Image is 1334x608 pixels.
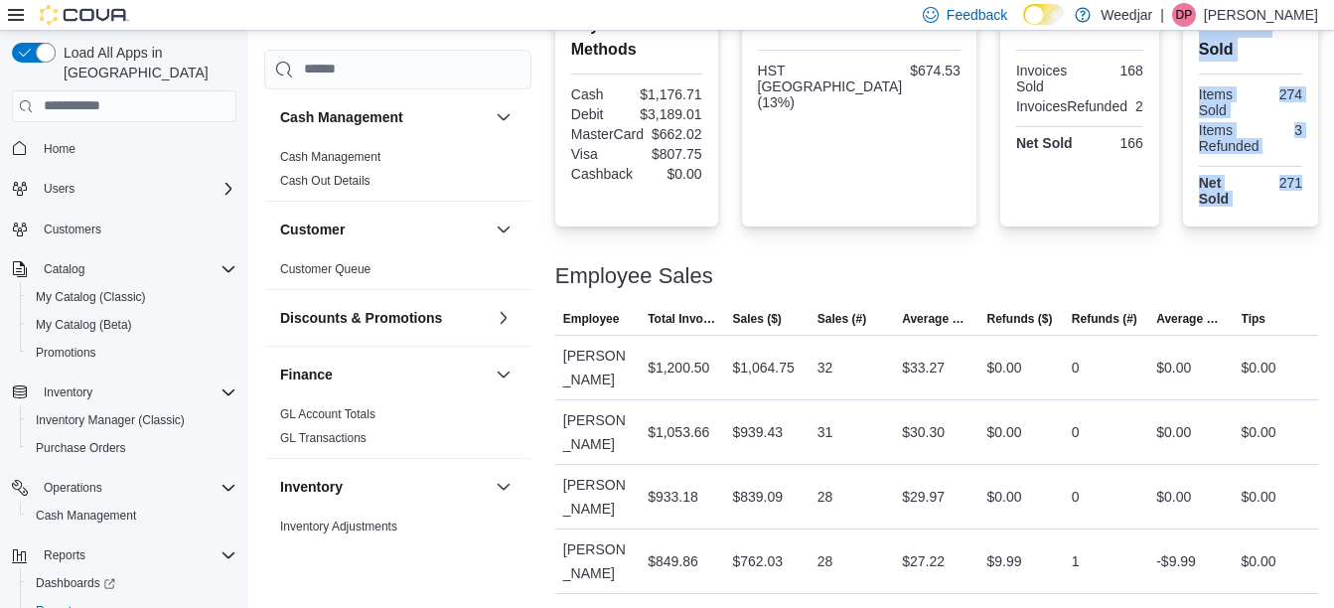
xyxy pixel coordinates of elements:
[1023,25,1024,26] span: Dark Mode
[280,150,380,164] a: Cash Management
[56,43,236,82] span: Load All Apps in [GEOGRAPHIC_DATA]
[652,126,702,142] div: $662.02
[987,549,1022,573] div: $9.99
[36,136,236,161] span: Home
[492,306,516,330] button: Discounts & Promotions
[817,356,833,380] div: 32
[280,308,488,328] button: Discounts & Promotions
[1199,122,1260,154] div: Items Refunded
[555,264,713,288] h3: Employee Sales
[280,308,442,328] h3: Discounts & Promotions
[648,311,716,327] span: Total Invoiced
[492,363,516,386] button: Finance
[28,504,144,528] a: Cash Management
[1172,3,1196,27] div: Dora Pereira
[280,365,333,384] h3: Finance
[28,313,236,337] span: My Catalog (Beta)
[36,508,136,524] span: Cash Management
[280,407,375,421] a: GL Account Totals
[987,356,1022,380] div: $0.00
[902,420,945,444] div: $30.30
[44,261,84,277] span: Catalog
[1242,549,1276,573] div: $0.00
[987,311,1053,327] span: Refunds ($)
[1204,3,1318,27] p: [PERSON_NAME]
[902,549,945,573] div: $27.22
[1016,98,1127,114] div: InvoicesRefunded
[4,255,244,283] button: Catalog
[20,434,244,462] button: Purchase Orders
[1016,135,1073,151] strong: Net Sold
[44,222,101,237] span: Customers
[732,311,781,327] span: Sales ($)
[264,402,531,458] div: Finance
[4,215,244,243] button: Customers
[1156,311,1225,327] span: Average Refund
[817,549,833,573] div: 28
[28,341,236,365] span: Promotions
[20,406,244,434] button: Inventory Manager (Classic)
[280,365,488,384] button: Finance
[732,356,794,380] div: $1,064.75
[555,400,640,464] div: [PERSON_NAME]
[492,218,516,241] button: Customer
[280,107,403,127] h3: Cash Management
[280,262,371,276] a: Customer Queue
[44,384,92,400] span: Inventory
[36,345,96,361] span: Promotions
[1023,4,1065,25] input: Dark Mode
[280,149,380,165] span: Cash Management
[817,485,833,509] div: 28
[817,311,866,327] span: Sales (#)
[280,430,367,446] span: GL Transactions
[1072,420,1080,444] div: 0
[555,465,640,529] div: [PERSON_NAME]
[20,569,244,597] a: Dashboards
[758,63,903,110] div: HST [GEOGRAPHIC_DATA] (13%)
[36,380,100,404] button: Inventory
[987,485,1022,509] div: $0.00
[1255,175,1302,191] div: 271
[648,549,698,573] div: $849.86
[817,420,833,444] div: 31
[732,420,783,444] div: $939.43
[28,436,134,460] a: Purchase Orders
[28,313,140,337] a: My Catalog (Beta)
[36,412,185,428] span: Inventory Manager (Classic)
[1242,311,1265,327] span: Tips
[280,543,442,557] a: Inventory by Product Historical
[1016,63,1076,94] div: Invoices Sold
[1199,14,1302,62] h2: Products Sold
[20,311,244,339] button: My Catalog (Beta)
[28,408,193,432] a: Inventory Manager (Classic)
[1156,485,1191,509] div: $0.00
[1160,3,1164,27] p: |
[1072,311,1137,327] span: Refunds (#)
[36,440,126,456] span: Purchase Orders
[28,571,236,595] span: Dashboards
[1242,420,1276,444] div: $0.00
[571,126,644,142] div: MasterCard
[1072,549,1080,573] div: 1
[28,571,123,595] a: Dashboards
[28,285,154,309] a: My Catalog (Classic)
[1101,3,1152,27] p: Weedjar
[28,341,104,365] a: Promotions
[36,257,236,281] span: Catalog
[902,356,945,380] div: $33.27
[1255,86,1302,102] div: 274
[4,379,244,406] button: Inventory
[264,257,531,289] div: Customer
[280,107,488,127] button: Cash Management
[648,356,709,380] div: $1,200.50
[571,14,702,62] h2: Payment Methods
[36,575,115,591] span: Dashboards
[4,474,244,502] button: Operations
[280,173,371,189] span: Cash Out Details
[492,105,516,129] button: Cash Management
[280,406,375,422] span: GL Account Totals
[280,220,345,239] h3: Customer
[1242,356,1276,380] div: $0.00
[1176,3,1193,27] span: DP
[280,519,397,534] span: Inventory Adjustments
